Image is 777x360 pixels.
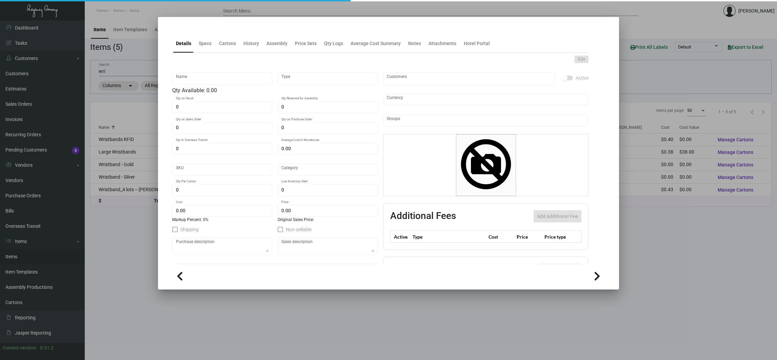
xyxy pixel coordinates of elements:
span: Edit [578,57,585,62]
div: Average Cost Summary [351,40,401,47]
button: Edit [575,56,589,63]
span: Non-sellable [286,225,312,234]
div: Notes [408,40,421,47]
div: Specs [199,40,212,47]
div: Qty Logs [324,40,343,47]
h2: Additional Fees [390,210,456,222]
div: Assembly [266,40,287,47]
div: Current version: [3,344,37,352]
div: Cartons [219,40,236,47]
div: Attachments [429,40,456,47]
span: Add Additional Fee [537,214,578,219]
th: Active [391,231,411,243]
div: 0.51.2 [40,344,54,352]
div: Hotel Portal [464,40,490,47]
button: Add item Vendor [539,264,581,276]
div: History [243,40,259,47]
th: Cost [487,231,515,243]
th: Price [515,231,543,243]
input: Add new.. [387,118,585,123]
div: Price Sets [295,40,317,47]
th: Price type [543,231,573,243]
th: Type [411,231,487,243]
div: Details [176,40,191,47]
button: Add Additional Fee [534,210,581,222]
input: Add new.. [387,76,552,81]
span: Active [576,74,589,82]
div: Qty Available: 0.00 [172,86,378,95]
h2: Item Vendors [390,264,447,276]
span: Shipping [180,225,199,234]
